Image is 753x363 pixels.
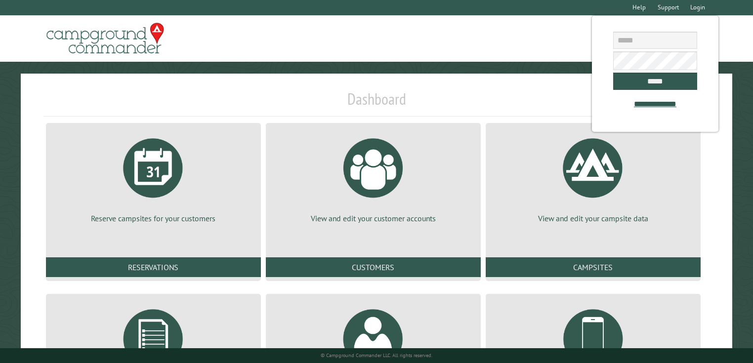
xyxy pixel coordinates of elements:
[266,257,481,277] a: Customers
[278,131,469,224] a: View and edit your customer accounts
[58,131,249,224] a: Reserve campsites for your customers
[46,257,261,277] a: Reservations
[58,213,249,224] p: Reserve campsites for your customers
[498,131,689,224] a: View and edit your campsite data
[43,89,710,117] h1: Dashboard
[498,213,689,224] p: View and edit your campsite data
[486,257,701,277] a: Campsites
[278,213,469,224] p: View and edit your customer accounts
[43,19,167,58] img: Campground Commander
[321,352,432,359] small: © Campground Commander LLC. All rights reserved.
